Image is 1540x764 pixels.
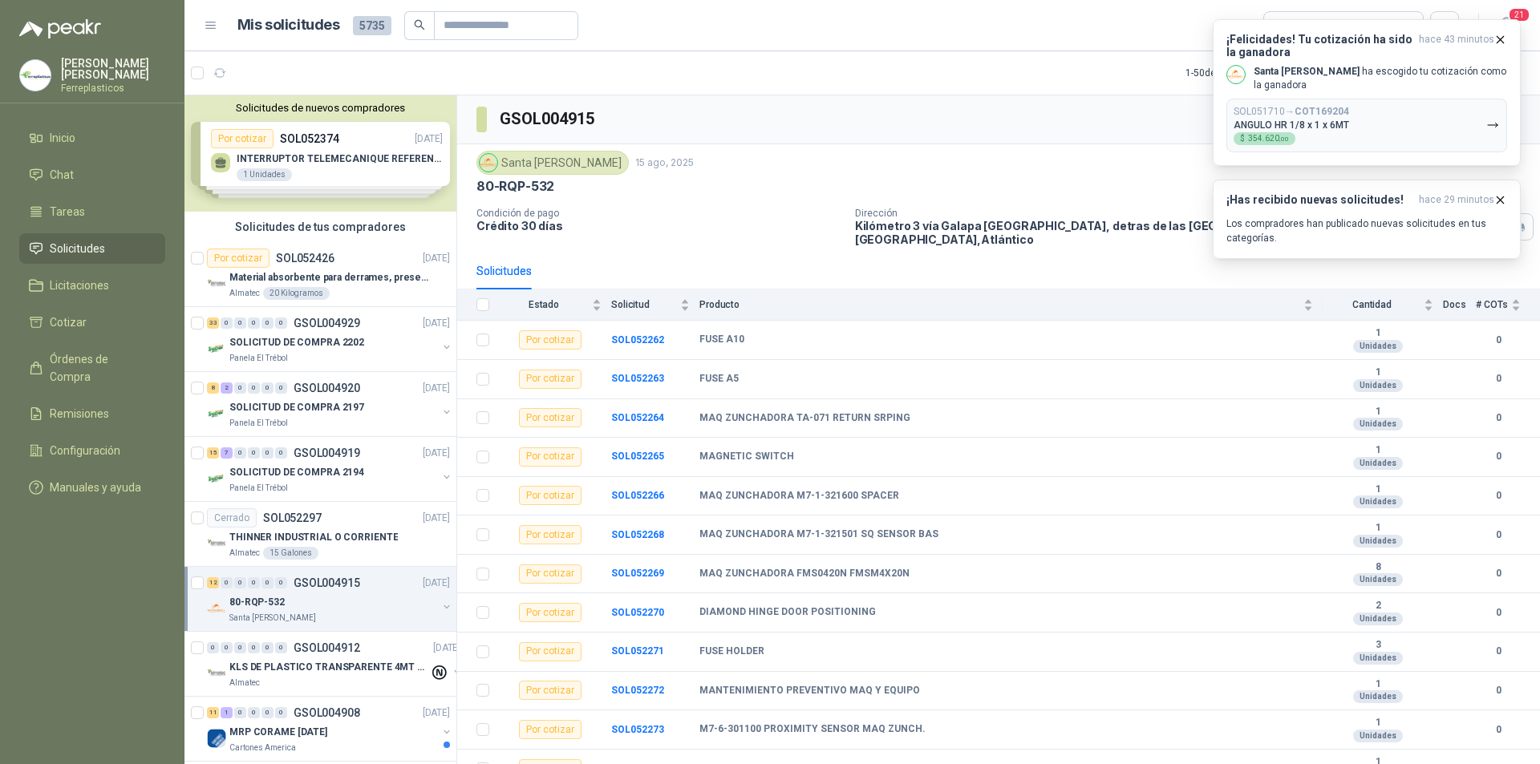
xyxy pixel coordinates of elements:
span: hace 43 minutos [1419,33,1494,59]
p: GSOL004912 [294,642,360,653]
a: SOL052268 [611,529,664,540]
h3: ¡Felicidades! Tu cotización ha sido la ganadora [1226,33,1412,59]
p: [DATE] [423,705,450,721]
a: SOL052263 [611,373,664,384]
div: 0 [248,382,260,394]
b: 1 [1323,678,1433,691]
p: SOLICITUD DE COMPRA 2197 [229,400,364,415]
p: Condición de pago [476,208,842,219]
b: 1 [1323,522,1433,535]
p: SOL051710 → [1234,106,1349,118]
a: 11 1 0 0 0 0 GSOL004908[DATE] Company LogoMRP CORAME [DATE]Cartones America [207,703,453,754]
div: Por cotizar [519,720,582,739]
div: 0 [261,577,274,588]
img: Company Logo [207,469,226,488]
div: 0 [221,642,233,653]
a: 8 2 0 0 0 0 GSOL004920[DATE] Company LogoSOLICITUD DE COMPRA 2197Panela El Trébol [207,378,453,430]
b: MAQ ZUNCHADORA TA-071 RETURN SRPING [699,412,910,425]
div: 1 [221,707,233,718]
p: Almatec [229,287,260,300]
p: Material absorbente para derrames, presentación de 20 kg (1 bulto) [229,270,429,285]
a: SOL052266 [611,490,664,501]
p: Crédito 30 días [476,219,842,232]
b: 0 [1476,488,1521,503]
b: 0 [1476,605,1521,620]
th: # COTs [1476,289,1540,321]
div: Unidades [1353,612,1403,625]
p: GSOL004915 [294,577,360,588]
b: 0 [1476,722,1521,738]
p: MRP CORAME [DATE] [229,725,327,740]
b: 2 [1323,600,1433,612]
div: Por cotizar [207,249,269,268]
th: Docs [1443,289,1476,321]
div: Unidades [1353,535,1403,548]
div: 20 Kilogramos [263,287,330,300]
div: Santa [PERSON_NAME] [476,151,629,175]
img: Company Logo [207,599,226,618]
p: Santa [PERSON_NAME] [229,612,316,625]
div: Por cotizar [519,486,582,505]
img: Company Logo [1227,66,1245,83]
span: # COTs [1476,299,1508,310]
b: FUSE A10 [699,333,744,346]
p: KLS DE PLASTICO TRANSPARENTE 4MT CAL 4 Y CINTA TRA [229,660,429,675]
button: SOL051710→COT169204ANGULO HR 1/8 x 1 x 6MT$354.620,00 [1226,99,1507,152]
b: 0 [1476,333,1521,348]
p: Panela El Trébol [229,417,288,430]
b: 0 [1476,566,1521,581]
p: SOLICITUD DE COMPRA 2202 [229,335,364,350]
th: Estado [499,289,611,321]
span: Estado [499,299,589,310]
a: SOL052265 [611,451,664,462]
p: [DATE] [433,641,460,656]
div: 15 Galones [263,547,318,560]
p: [DATE] [423,381,450,396]
p: ANGULO HR 1/8 x 1 x 6MT [1234,119,1349,131]
a: SOL052271 [611,645,664,657]
a: Chat [19,160,165,190]
p: 15 ago, 2025 [635,156,694,171]
a: SOL052264 [611,412,664,423]
div: 1 - 50 de 960 [1185,60,1284,86]
h3: ¡Has recibido nuevas solicitudes! [1226,193,1412,207]
div: 0 [261,317,274,329]
p: THINNER INDUSTRIAL O CORRIENTE [229,530,398,545]
a: Tareas [19,196,165,227]
a: SOL052272 [611,685,664,696]
img: Company Logo [20,60,51,91]
div: Solicitudes de tus compradores [184,212,456,242]
span: Solicitudes [50,240,105,257]
b: 8 [1323,561,1433,574]
th: Producto [699,289,1323,321]
div: Unidades [1353,457,1403,470]
p: Almatec [229,547,260,560]
a: 15 7 0 0 0 0 GSOL004919[DATE] Company LogoSOLICITUD DE COMPRA 2194Panela El Trébol [207,443,453,495]
p: GSOL004919 [294,447,360,459]
b: 0 [1476,410,1521,426]
b: SOL052273 [611,724,664,735]
a: Remisiones [19,398,165,429]
img: Company Logo [207,534,226,553]
p: Cartones America [229,742,296,754]
b: 0 [1476,528,1521,543]
div: Unidades [1353,690,1403,703]
span: hace 29 minutos [1419,193,1494,207]
div: $ [1234,132,1295,145]
b: 3 [1323,639,1433,652]
img: Company Logo [207,729,226,748]
b: 1 [1323,717,1433,730]
b: 1 [1323,406,1433,418]
p: Dirección [855,208,1500,219]
div: Por cotizar [519,408,582,427]
b: MANTENIMIENTO PREVENTIVO MAQ Y EQUIPO [699,685,920,697]
span: Tareas [50,203,85,220]
a: SOL052270 [611,607,664,618]
a: 0 0 0 0 0 0 GSOL004912[DATE] Company LogoKLS DE PLASTICO TRANSPARENTE 4MT CAL 4 Y CINTA TRAAlmatec [207,638,464,689]
b: 0 [1476,644,1521,659]
div: Solicitudes de nuevos compradoresPor cotizarSOL052374[DATE] INTERRUPTOR TELEMECANIQUE REFERENCIA.... [184,95,456,212]
div: 0 [248,577,260,588]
